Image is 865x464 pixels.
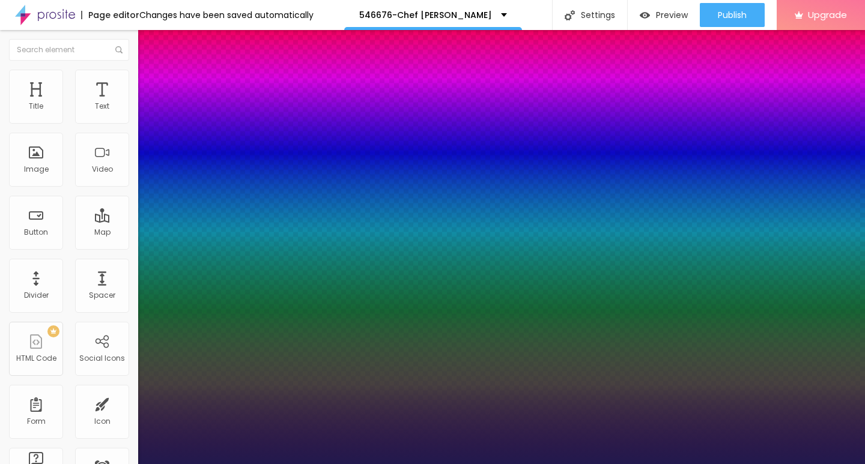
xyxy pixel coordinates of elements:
button: Publish [700,3,765,27]
img: view-1.svg [640,10,650,20]
div: HTML Code [16,354,56,363]
div: Divider [24,291,49,300]
div: Video [92,165,113,173]
div: Spacer [89,291,115,300]
div: Icon [94,417,111,426]
div: Form [27,417,46,426]
div: Changes have been saved automatically [139,11,314,19]
p: 546676-Chef [PERSON_NAME] [359,11,492,19]
div: Text [95,102,109,110]
div: Page editor [81,11,139,19]
img: Icone [115,46,123,53]
div: Map [94,228,111,237]
div: Image [24,165,49,173]
div: Title [29,102,43,110]
div: Button [24,228,48,237]
div: Social Icons [79,354,125,363]
img: Icone [565,10,575,20]
input: Search element [9,39,129,61]
span: Publish [718,10,747,20]
span: Upgrade [808,10,847,20]
button: Preview [628,3,700,27]
span: Preview [656,10,688,20]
